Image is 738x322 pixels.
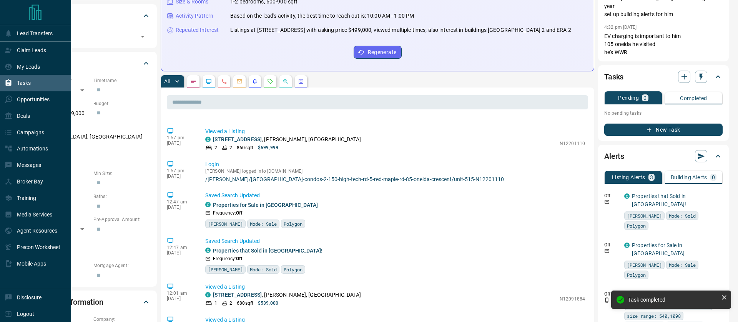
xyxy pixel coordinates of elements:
[221,78,227,84] svg: Calls
[167,135,194,140] p: 1:57 pm
[205,160,585,168] p: Login
[632,193,686,207] a: Properties that Sold in [GEOGRAPHIC_DATA]!
[560,140,585,147] p: N12201110
[604,68,723,86] div: Tasks
[93,100,151,107] p: Budget:
[618,95,639,101] p: Pending
[669,261,696,269] span: Mode: Sale
[213,135,361,144] p: , [PERSON_NAME], [GEOGRAPHIC_DATA]
[604,124,723,136] button: New Task
[669,212,696,220] span: Mode: Sold
[604,199,610,205] svg: Email
[298,78,304,84] svg: Agent Actions
[604,192,620,199] p: Off
[205,192,585,200] p: Saved Search Updated
[213,210,242,216] p: Frequency:
[632,242,685,256] a: Properties for Sale in [GEOGRAPHIC_DATA]
[205,237,585,245] p: Saved Search Updated
[137,31,148,42] button: Open
[604,107,723,119] p: No pending tasks
[237,300,253,307] p: 680 sqft
[643,95,647,101] p: 0
[93,193,151,200] p: Baths:
[624,243,630,248] div: condos.ca
[258,300,278,307] p: $539,000
[32,293,151,311] div: Personal Information
[213,248,322,254] a: Properties that Sold in [GEOGRAPHIC_DATA]!
[206,78,212,84] svg: Lead Browsing Activity
[205,248,211,253] div: condos.ca
[213,255,242,262] p: Frequency:
[164,79,170,84] p: All
[250,266,277,273] span: Mode: Sold
[252,78,258,84] svg: Listing Alerts
[205,292,211,297] div: condos.ca
[205,202,211,207] div: condos.ca
[93,216,151,223] p: Pre-Approval Amount:
[604,147,723,165] div: Alerts
[213,291,361,299] p: , [PERSON_NAME], [GEOGRAPHIC_DATA]
[205,137,211,142] div: condos.ca
[205,168,585,174] p: [PERSON_NAME] logged into [DOMAIN_NAME]
[167,140,194,146] p: [DATE]
[627,212,662,220] span: [PERSON_NAME]
[167,199,194,205] p: 12:47 am
[627,222,646,230] span: Polygon
[236,78,243,84] svg: Emails
[167,205,194,210] p: [DATE]
[176,12,213,20] p: Activity Pattern
[213,292,262,298] a: [STREET_ADDRESS]
[671,175,707,180] p: Building Alerts
[236,256,242,261] strong: Off
[208,266,243,273] span: [PERSON_NAME]
[93,262,151,269] p: Mortgage Agent:
[237,144,253,151] p: 860 sqft
[32,130,151,143] p: [GEOGRAPHIC_DATA], [GEOGRAPHIC_DATA]
[214,300,217,307] p: 1
[267,78,273,84] svg: Requests
[213,202,318,208] a: Properties for Sale in [GEOGRAPHIC_DATA]
[167,250,194,256] p: [DATE]
[167,173,194,179] p: [DATE]
[354,46,402,59] button: Regenerate
[560,296,585,302] p: N12091884
[32,7,151,25] div: Tags
[230,26,571,34] p: Listings at [STREET_ADDRESS] with asking price $499,000, viewed multiple times; also interest in ...
[628,297,718,303] div: Task completed
[712,175,715,180] p: 0
[604,32,723,56] p: EV charging is important to him 105 oneida he visited he's WWR
[627,261,662,269] span: [PERSON_NAME]
[93,170,151,177] p: Min Size:
[32,147,151,154] p: Motivation:
[680,96,707,101] p: Completed
[283,78,289,84] svg: Opportunities
[650,175,653,180] p: 3
[258,144,278,151] p: $699,999
[284,266,303,273] span: Polygon
[167,168,194,173] p: 1:57 pm
[93,77,151,84] p: Timeframe:
[604,150,624,162] h2: Alerts
[208,220,243,228] span: [PERSON_NAME]
[624,193,630,199] div: condos.ca
[627,271,646,279] span: Polygon
[229,300,232,307] p: 2
[214,144,217,151] p: 2
[284,220,303,228] span: Polygon
[205,283,585,291] p: Viewed a Listing
[205,127,585,135] p: Viewed a Listing
[32,124,151,130] p: Areas Searched:
[229,144,232,151] p: 2
[612,175,645,180] p: Listing Alerts
[250,220,277,228] span: Mode: Sale
[230,12,414,20] p: Based on the lead's activity, the best time to reach out is: 10:00 AM - 1:00 PM
[190,78,196,84] svg: Notes
[32,239,151,246] p: Credit Score:
[604,25,637,30] p: 4:32 pm [DATE]
[167,296,194,301] p: [DATE]
[176,26,219,34] p: Repeated Interest
[205,176,585,182] a: /[PERSON_NAME]/[GEOGRAPHIC_DATA]-condos-2-150-high-tech-rd-5-red-maple-rd-85-oneida-crescent/unit...
[604,71,623,83] h2: Tasks
[604,291,620,297] p: Off
[604,248,610,254] svg: Email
